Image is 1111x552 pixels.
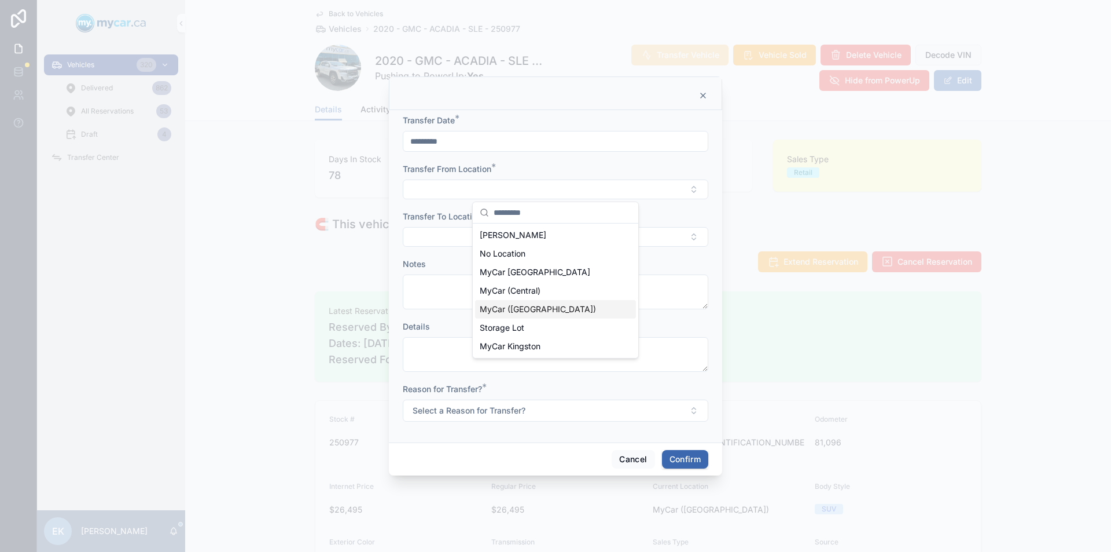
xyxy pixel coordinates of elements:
span: Storage Lot [480,322,524,334]
span: Transfer Date [403,115,455,125]
span: Notes [403,259,426,269]
span: MyCar ([GEOGRAPHIC_DATA]) [480,304,596,315]
span: No Location [480,248,525,259]
span: [PERSON_NAME] [480,229,546,241]
button: Select Button [403,400,708,422]
button: Select Button [403,227,708,247]
span: Select a Reason for Transfer? [413,405,525,416]
span: Details [403,321,430,331]
span: Reason for Transfer? [403,384,482,394]
span: MyCar [GEOGRAPHIC_DATA] [480,266,590,278]
button: Confirm [662,450,708,469]
span: Transfer From Location [403,164,491,174]
span: Transfer To Location [403,211,481,221]
span: MyCar Kingston [480,341,540,352]
div: Suggestions [473,224,638,358]
span: MyCar (Central) [480,285,540,297]
button: Cancel [612,450,654,469]
button: Select Button [403,180,708,199]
